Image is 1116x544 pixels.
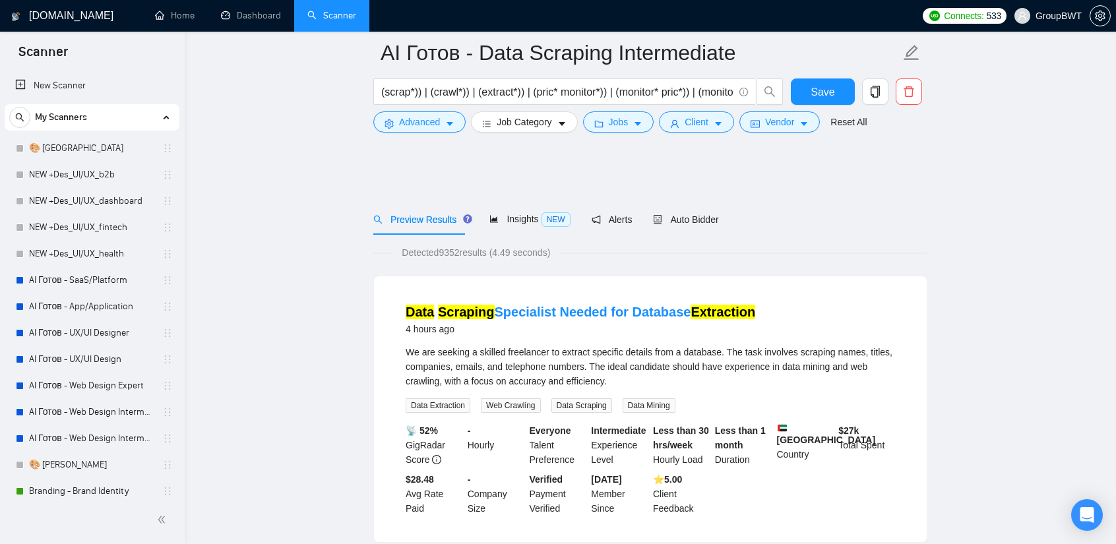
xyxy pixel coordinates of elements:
span: info-circle [739,88,748,96]
span: caret-down [557,119,567,129]
mark: Scraping [438,305,495,319]
span: notification [592,215,601,224]
span: holder [162,143,173,154]
button: userClientcaret-down [659,111,734,133]
button: delete [896,78,922,105]
div: We are seeking a skilled freelancer to extract specific details from a database. The task involve... [406,345,895,388]
span: holder [162,328,173,338]
span: holder [162,301,173,312]
div: 4 hours ago [406,321,755,337]
img: 🇦🇪 [778,423,787,433]
span: Web Crawling [481,398,540,413]
div: GigRadar Score [403,423,465,467]
span: delete [896,86,921,98]
span: Save [811,84,834,100]
b: Verified [530,474,563,485]
span: holder [162,407,173,417]
span: holder [162,486,173,497]
a: NEW +Des_UI/UX_fintech [29,214,154,241]
b: $28.48 [406,474,434,485]
a: setting [1090,11,1111,21]
a: Data ScrapingSpecialist Needed for DatabaseExtraction [406,305,755,319]
span: bars [482,119,491,129]
span: holder [162,169,173,180]
span: caret-down [714,119,723,129]
span: Auto Bidder [653,214,718,225]
div: Open Intercom Messenger [1071,499,1103,531]
button: barsJob Categorycaret-down [471,111,577,133]
a: searchScanner [307,10,356,21]
a: homeHome [155,10,195,21]
span: Preview Results [373,214,468,225]
span: Detected 9352 results (4.49 seconds) [392,245,559,260]
span: Jobs [609,115,629,129]
button: search [757,78,783,105]
a: AI Готов - SaaS/Platform [29,267,154,293]
b: Everyone [530,425,571,436]
button: copy [862,78,888,105]
span: holder [162,275,173,286]
li: New Scanner [5,73,179,99]
div: Experience Level [588,423,650,467]
div: Duration [712,423,774,467]
span: search [10,113,30,122]
button: search [9,107,30,128]
button: idcardVendorcaret-down [739,111,820,133]
div: Talent Preference [527,423,589,467]
span: robot [653,215,662,224]
b: ⭐️ 5.00 [653,474,682,485]
a: dashboardDashboard [221,10,281,21]
span: holder [162,249,173,259]
span: folder [594,119,604,129]
span: area-chart [489,214,499,224]
b: Intermediate [591,425,646,436]
span: holder [162,196,173,206]
a: AI Готов - UX/UI Designer [29,320,154,346]
a: AI Готов - Web Design Expert [29,373,154,399]
div: Hourly [465,423,527,467]
b: - [468,425,471,436]
div: Country [774,423,836,467]
span: Alerts [592,214,633,225]
img: logo [11,6,20,27]
span: Client [685,115,708,129]
input: Search Freelance Jobs... [381,84,733,100]
div: Avg Rate Paid [403,472,465,516]
button: setting [1090,5,1111,26]
button: settingAdvancedcaret-down [373,111,466,133]
img: upwork-logo.png [929,11,940,21]
input: Scanner name... [381,36,900,69]
div: Member Since [588,472,650,516]
b: [GEOGRAPHIC_DATA] [777,423,876,445]
b: 📡 52% [406,425,438,436]
span: setting [385,119,394,129]
span: user [670,119,679,129]
b: $ 27k [838,425,859,436]
div: Client Feedback [650,472,712,516]
b: Less than 1 month [715,425,766,450]
span: holder [162,433,173,444]
a: NEW +Des_UI/UX_b2b [29,162,154,188]
a: NEW +Des_UI/UX_dashboard [29,188,154,214]
span: Data Scraping [551,398,612,413]
span: user [1018,11,1027,20]
div: Company Size [465,472,527,516]
b: - [468,474,471,485]
button: Save [791,78,855,105]
span: double-left [157,513,170,526]
span: Connects: [944,9,983,23]
a: Reset All [830,115,867,129]
a: Branding - Brand Identity [29,478,154,504]
span: holder [162,222,173,233]
a: AI Готов - UX/UI Design [29,346,154,373]
div: Hourly Load [650,423,712,467]
span: Job Category [497,115,551,129]
span: Scanner [8,42,78,70]
a: NEW +Des_UI/UX_health [29,241,154,267]
span: copy [863,86,888,98]
span: caret-down [445,119,454,129]
span: search [373,215,383,224]
button: folderJobscaret-down [583,111,654,133]
span: caret-down [799,119,809,129]
span: holder [162,460,173,470]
